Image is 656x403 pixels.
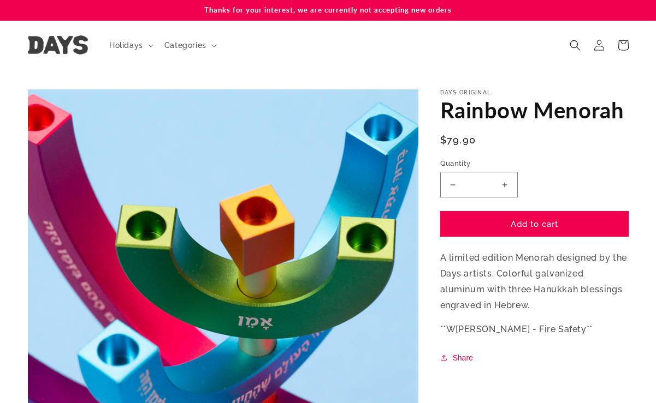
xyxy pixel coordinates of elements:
p: A limited edition Menorah designed by the Days artists. Colorful galvanized aluminum with three H... [440,250,629,313]
button: Add to cart [440,211,629,237]
span: $79.90 [440,133,476,147]
h1: Rainbow Menorah [440,96,629,124]
button: Share [440,351,476,364]
span: Categories [164,40,206,50]
span: [PERSON_NAME] - Fire Safety** [456,324,592,334]
summary: Search [563,33,587,57]
p: Days Original [440,89,629,96]
summary: Categories [158,34,221,57]
summary: Holidays [103,34,158,57]
label: Quantity [440,158,629,169]
span: Holidays [109,40,143,50]
img: Days United [28,35,88,55]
